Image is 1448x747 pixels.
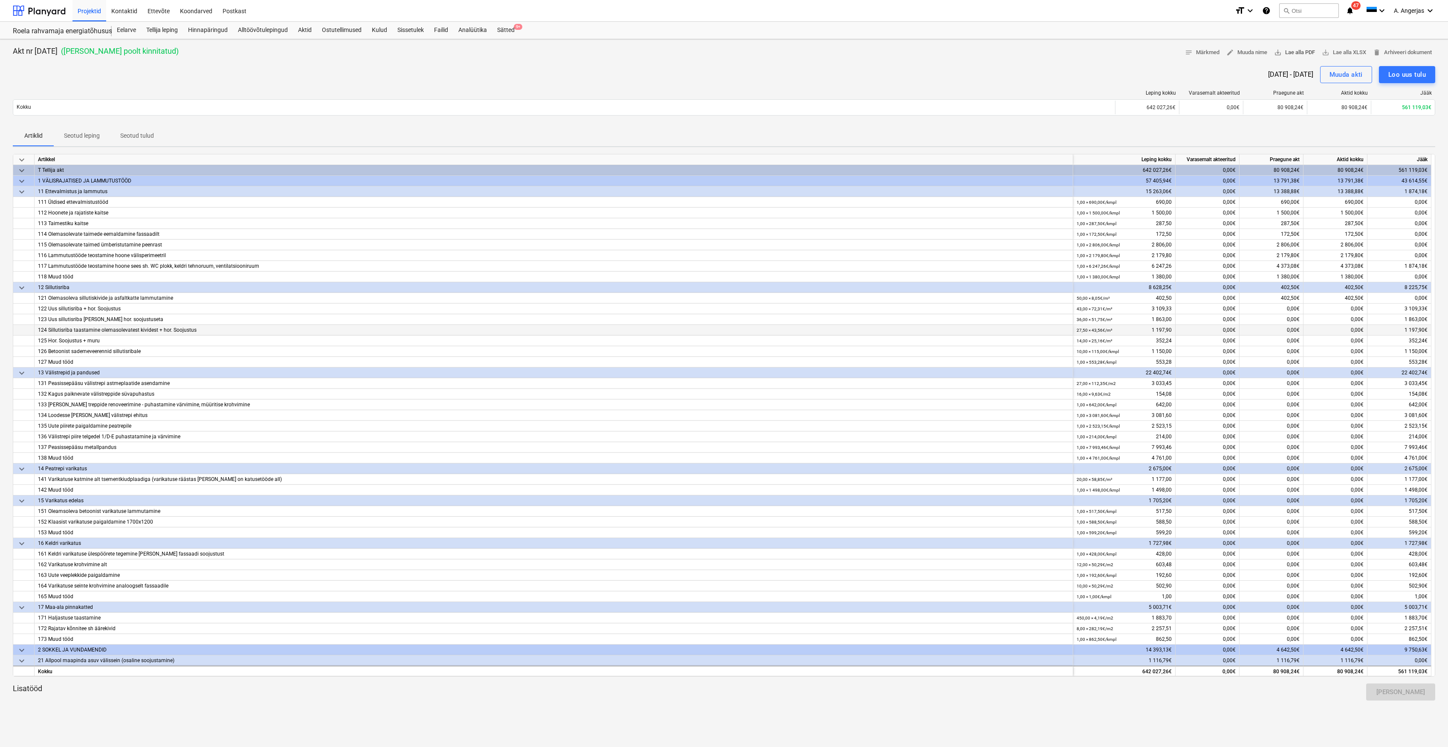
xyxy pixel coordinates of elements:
[17,464,27,474] span: keyboard_arrow_down
[1367,442,1431,453] div: 7 993,46€
[17,187,27,197] span: keyboard_arrow_down
[1176,272,1239,282] div: 0,00€
[1379,66,1435,83] button: Loo uus tulu
[1303,431,1367,442] div: 0,00€
[1077,211,1120,215] small: 1,00 × 1 500,00€ / kmpl
[1303,304,1367,314] div: 0,00€
[1271,46,1318,59] button: Lae alla PDF
[1176,250,1239,261] div: 0,00€
[64,131,100,140] p: Seotud leping
[1367,645,1431,655] div: 9 750,63€
[1239,240,1303,250] div: 2 806,00€
[1303,613,1367,623] div: 0,00€
[1176,634,1239,645] div: 0,00€
[1303,240,1367,250] div: 2 806,00€
[1176,282,1239,293] div: 0,00€
[1239,314,1303,325] div: 0,00€
[1073,655,1176,666] div: 1 116,79€
[1176,549,1239,559] div: 0,00€
[1320,66,1372,83] button: Muuda akti
[233,22,293,39] a: Alltöövõtulepingud
[1239,602,1303,613] div: 0,00€
[1239,357,1303,368] div: 0,00€
[1119,90,1176,96] div: Leping kokku
[1176,197,1239,208] div: 0,00€
[1367,591,1431,602] div: 1,00€
[1303,368,1367,378] div: 0,00€
[1176,559,1239,570] div: 0,00€
[1307,101,1371,114] div: 80 908,24€
[1176,527,1239,538] div: 0,00€
[1367,613,1431,623] div: 1 883,70€
[1073,186,1176,197] div: 15 263,06€
[1303,229,1367,240] div: 172,50€
[1239,431,1303,442] div: 0,00€
[1176,336,1239,346] div: 0,00€
[1073,602,1176,613] div: 5 003,71€
[1303,421,1367,431] div: 0,00€
[1367,495,1431,506] div: 1 705,20€
[1303,634,1367,645] div: 0,00€
[1367,197,1431,208] div: 0,00€
[1185,49,1193,56] span: notes
[1303,282,1367,293] div: 402,50€
[1367,549,1431,559] div: 428,00€
[1303,378,1367,389] div: 0,00€
[1239,549,1303,559] div: 0,00€
[1367,634,1431,645] div: 862,50€
[1239,506,1303,517] div: 0,00€
[317,22,367,39] a: Ostutellimused
[1077,218,1172,229] div: 287,50
[1115,101,1179,114] div: 642 027,26€
[1176,506,1239,517] div: 0,00€
[1073,463,1176,474] div: 2 675,00€
[1176,165,1239,176] div: 0,00€
[1239,453,1303,463] div: 0,00€
[1239,218,1303,229] div: 287,50€
[1367,250,1431,261] div: 0,00€
[17,645,27,655] span: keyboard_arrow_down
[1303,485,1367,495] div: 0,00€
[17,104,31,111] p: Kokku
[1077,221,1116,226] small: 1,00 × 287,50€ / kmpl
[1367,218,1431,229] div: 0,00€
[1239,442,1303,453] div: 0,00€
[1176,410,1239,421] div: 0,00€
[1077,197,1172,208] div: 690,00
[1239,400,1303,410] div: 0,00€
[1176,154,1239,165] div: Varasemalt akteeritud
[13,27,101,36] div: Roela rahvamaja energiatõhususe ehitustööd [ROELA]
[1239,517,1303,527] div: 0,00€
[1176,186,1239,197] div: 0,00€
[1239,570,1303,581] div: 0,00€
[38,218,1069,229] div: 113 Taimestiku kaitse
[1367,346,1431,357] div: 1 150,00€
[1367,154,1431,165] div: Jääk
[1239,527,1303,538] div: 0,00€
[453,22,492,39] a: Analüütika
[17,155,27,165] span: keyboard_arrow_down
[1247,90,1304,96] div: Praegune akt
[1303,357,1367,368] div: 0,00€
[367,22,392,39] div: Kulud
[38,186,1069,197] div: 11 Ettevalmistus ja lammutus
[1303,538,1367,549] div: 0,00€
[1073,154,1176,165] div: Leping kokku
[1367,527,1431,538] div: 599,20€
[1367,282,1431,293] div: 8 225,75€
[1268,70,1313,78] div: [DATE] - [DATE]
[1303,389,1367,400] div: 0,00€
[1073,666,1176,676] div: 642 027,26€
[1176,421,1239,431] div: 0,00€
[1367,325,1431,336] div: 1 197,90€
[1303,495,1367,506] div: 0,00€
[1185,48,1219,58] span: Märkmed
[1303,176,1367,186] div: 13 791,38€
[1367,421,1431,431] div: 2 523,15€
[1176,176,1239,186] div: 0,00€
[1303,559,1367,570] div: 0,00€
[293,22,317,39] div: Aktid
[1367,453,1431,463] div: 4 761,00€
[1073,165,1176,176] div: 642 027,26€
